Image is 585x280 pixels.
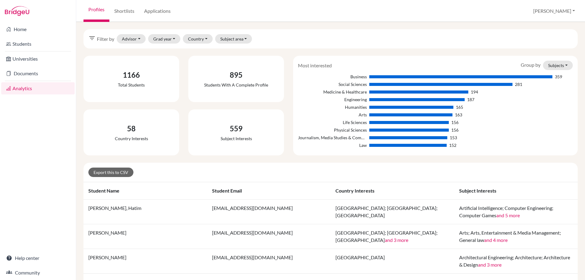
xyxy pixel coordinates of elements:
[83,224,207,249] td: [PERSON_NAME]
[298,119,367,126] div: Life Sciences
[115,135,148,142] div: Country interests
[298,112,367,118] div: Arts
[451,127,459,133] div: 156
[118,69,145,80] div: 1166
[467,96,474,103] div: 187
[88,168,133,177] a: Export this to CSV
[207,182,331,200] th: Student email
[298,104,367,110] div: Humanities
[221,135,252,142] div: Subject interests
[1,267,75,279] a: Community
[456,104,463,110] div: 165
[331,200,454,224] td: [GEOGRAPHIC_DATA]; [GEOGRAPHIC_DATA]; [GEOGRAPHIC_DATA]
[1,67,75,80] a: Documents
[516,61,577,70] div: Group by
[471,89,478,95] div: 194
[115,123,148,134] div: 58
[298,142,367,148] div: Law
[83,200,207,224] td: [PERSON_NAME], Hatim
[207,224,331,249] td: [EMAIL_ADDRESS][DOMAIN_NAME]
[298,96,367,103] div: Engineering
[1,38,75,50] a: Students
[530,5,578,17] button: [PERSON_NAME]
[215,34,252,44] button: Subject area
[454,224,578,249] td: Arts; Arts, Entertainment & Media Management; General law
[88,34,96,42] i: filter_list
[450,134,457,141] div: 153
[207,200,331,224] td: [EMAIL_ADDRESS][DOMAIN_NAME]
[1,252,75,264] a: Help center
[385,236,408,244] button: and 3 more
[117,34,146,44] button: Advisor
[454,249,578,274] td: Architectural Engineering; Architecture; Architecture & Design
[83,249,207,274] td: [PERSON_NAME]
[97,35,114,43] span: Filter by
[298,89,367,95] div: Medicine & Healthcare
[1,23,75,35] a: Home
[298,134,367,141] div: Journalism, Media Studies & Communication
[451,119,459,126] div: 156
[298,81,367,87] div: Social Sciences
[331,182,454,200] th: Country interests
[478,261,502,268] button: and 3 more
[455,112,462,118] div: 163
[1,53,75,65] a: Universities
[148,34,181,44] button: Grad year
[496,212,520,219] button: and 5 more
[83,182,207,200] th: Student name
[331,224,454,249] td: [GEOGRAPHIC_DATA]; [GEOGRAPHIC_DATA]; [GEOGRAPHIC_DATA]
[484,236,508,244] button: and 4 more
[204,82,268,88] div: Students with a complete profile
[118,82,145,88] div: Total students
[543,61,573,70] button: Subjects
[449,142,456,148] div: 152
[555,73,562,80] div: 359
[298,73,367,80] div: Business
[454,182,578,200] th: Subject interests
[454,200,578,224] td: Artificial Intelligence; Computer Engineering; Computer Games
[331,249,454,274] td: [GEOGRAPHIC_DATA]
[1,82,75,94] a: Analytics
[183,34,213,44] button: Country
[293,62,336,69] div: Most interested
[221,123,252,134] div: 559
[207,249,331,274] td: [EMAIL_ADDRESS][DOMAIN_NAME]
[515,81,522,87] div: 281
[298,127,367,133] div: Physical Sciences
[5,6,29,16] img: Bridge-U
[204,69,268,80] div: 895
